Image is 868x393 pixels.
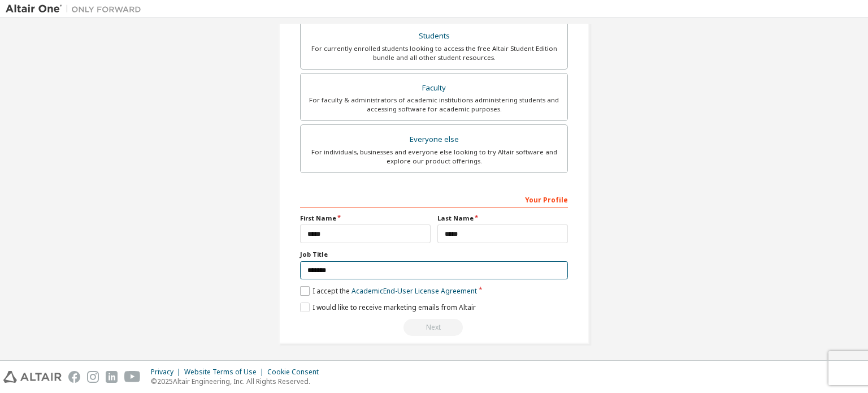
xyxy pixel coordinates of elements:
[106,371,118,383] img: linkedin.svg
[124,371,141,383] img: youtube.svg
[300,214,431,223] label: First Name
[87,371,99,383] img: instagram.svg
[151,368,184,377] div: Privacy
[437,214,568,223] label: Last Name
[307,44,561,62] div: For currently enrolled students looking to access the free Altair Student Edition bundle and all ...
[68,371,80,383] img: facebook.svg
[3,371,62,383] img: altair_logo.svg
[151,377,325,386] p: © 2025 Altair Engineering, Inc. All Rights Reserved.
[307,80,561,96] div: Faculty
[300,286,477,296] label: I accept the
[307,132,561,148] div: Everyone else
[307,28,561,44] div: Students
[267,368,325,377] div: Cookie Consent
[300,250,568,259] label: Job Title
[6,3,147,15] img: Altair One
[307,96,561,114] div: For faculty & administrators of academic institutions administering students and accessing softwa...
[300,319,568,336] div: Read and acccept EULA to continue
[300,190,568,208] div: Your Profile
[307,148,561,166] div: For individuals, businesses and everyone else looking to try Altair software and explore our prod...
[184,368,267,377] div: Website Terms of Use
[300,303,476,312] label: I would like to receive marketing emails from Altair
[351,286,477,296] a: Academic End-User License Agreement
